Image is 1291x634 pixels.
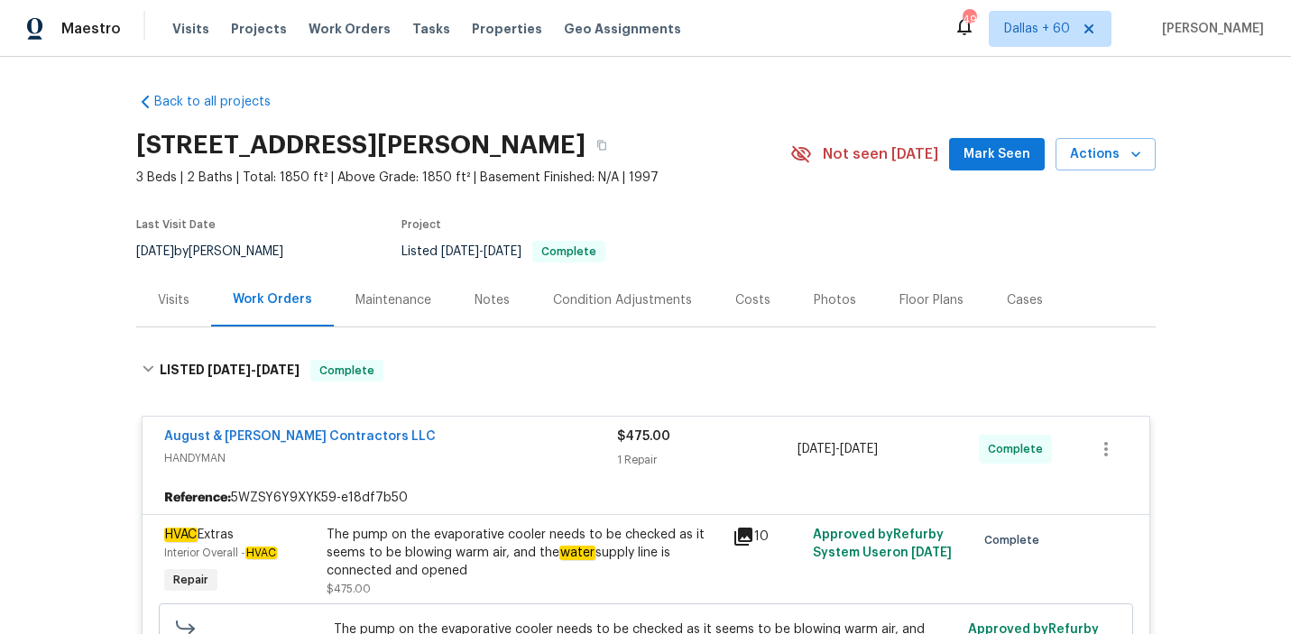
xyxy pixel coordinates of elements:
span: Dallas + 60 [1004,20,1070,38]
span: - [441,245,521,258]
div: The pump on the evaporative cooler needs to be checked as it seems to be blowing warm air, and th... [327,526,722,580]
div: LISTED [DATE]-[DATE]Complete [136,342,1156,400]
span: [DATE] [840,443,878,455]
h2: [STREET_ADDRESS][PERSON_NAME] [136,136,586,154]
a: August & [PERSON_NAME] Contractors LLC [164,430,436,443]
span: $475.00 [617,430,670,443]
span: Approved by Refurby System User on [813,528,952,559]
span: HANDYMAN [164,449,617,467]
em: water [559,546,595,560]
a: Back to all projects [136,93,309,111]
b: Reference: [164,489,231,507]
span: Extras [164,528,234,542]
span: Not seen [DATE] [823,145,938,163]
span: Complete [988,440,1050,458]
span: Interior Overall - [164,547,277,558]
div: Cases [1007,291,1043,309]
span: Listed [401,245,605,258]
span: Work Orders [309,20,391,38]
div: Visits [158,291,189,309]
span: Complete [312,362,382,380]
div: Photos [814,291,856,309]
div: 5WZSY6Y9XYK59-e18df7b50 [143,482,1149,514]
span: Complete [534,246,604,257]
span: [DATE] [484,245,521,258]
div: 495 [963,11,975,29]
span: Mark Seen [964,143,1030,166]
span: [DATE] [207,363,251,376]
span: - [798,440,878,458]
span: Project [401,219,441,230]
button: Actions [1056,138,1156,171]
span: [DATE] [256,363,300,376]
div: Notes [475,291,510,309]
em: HVAC [164,528,198,542]
em: HVAC [245,547,277,559]
div: Maintenance [355,291,431,309]
span: Maestro [61,20,121,38]
div: Costs [735,291,770,309]
span: [PERSON_NAME] [1155,20,1264,38]
span: - [207,363,300,376]
span: Geo Assignments [564,20,681,38]
span: $475.00 [327,583,371,594]
span: [DATE] [798,443,835,455]
span: [DATE] [441,245,479,258]
span: [DATE] [911,547,952,559]
span: Last Visit Date [136,219,216,230]
button: Copy Address [586,129,618,161]
span: 3 Beds | 2 Baths | Total: 1850 ft² | Above Grade: 1850 ft² | Basement Finished: N/A | 1997 [136,169,790,187]
span: [DATE] [136,245,174,258]
span: Actions [1070,143,1141,166]
span: Visits [172,20,209,38]
div: Work Orders [233,290,312,308]
span: Complete [984,531,1047,549]
div: 1 Repair [617,451,798,469]
span: Projects [231,20,287,38]
span: Tasks [412,23,450,35]
button: Mark Seen [949,138,1045,171]
h6: LISTED [160,360,300,381]
div: Condition Adjustments [553,291,692,309]
span: Properties [472,20,542,38]
div: 10 [733,526,803,547]
div: Floor Plans [899,291,964,309]
span: Repair [166,571,216,589]
div: by [PERSON_NAME] [136,241,305,262]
